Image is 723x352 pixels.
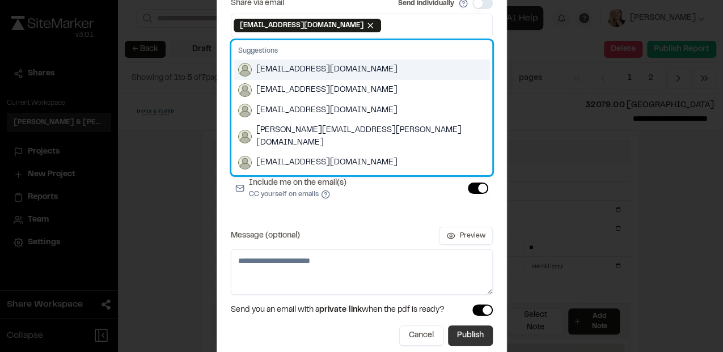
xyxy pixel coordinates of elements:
button: Preview [439,227,493,245]
span: [EMAIL_ADDRESS][DOMAIN_NAME] [256,104,398,117]
span: Send you an email with a when the pdf is ready? [231,304,445,316]
span: [EMAIL_ADDRESS][DOMAIN_NAME] [256,63,398,76]
img: lfreeman@gulfstreamconstruction.com [238,83,252,97]
div: Suggestions [234,43,490,60]
span: [PERSON_NAME][EMAIL_ADDRESS][PERSON_NAME][DOMAIN_NAME] [256,124,485,149]
button: Cancel [399,325,443,346]
button: Include me on the email(s)CC yourself on emails [321,190,330,199]
img: aklosterman@davisfloyd.com [238,63,252,77]
label: Include me on the email(s) [249,177,346,200]
img: rlee@gulfstreamconstruciton.com [238,156,252,169]
label: Message (optional) [231,232,300,240]
img: robert.gecy@bcgov.net [238,130,252,143]
img: lmcfarland@gulfstreamconstruction.com [238,104,252,117]
span: [EMAIL_ADDRESS][DOMAIN_NAME] [256,156,398,169]
span: private link [319,307,362,313]
span: [EMAIL_ADDRESS][DOMAIN_NAME] [240,20,363,31]
p: CC yourself on emails [249,189,346,200]
div: Suggestions [231,40,492,175]
button: Publish [448,325,493,346]
span: [EMAIL_ADDRESS][DOMAIN_NAME] [256,84,398,96]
